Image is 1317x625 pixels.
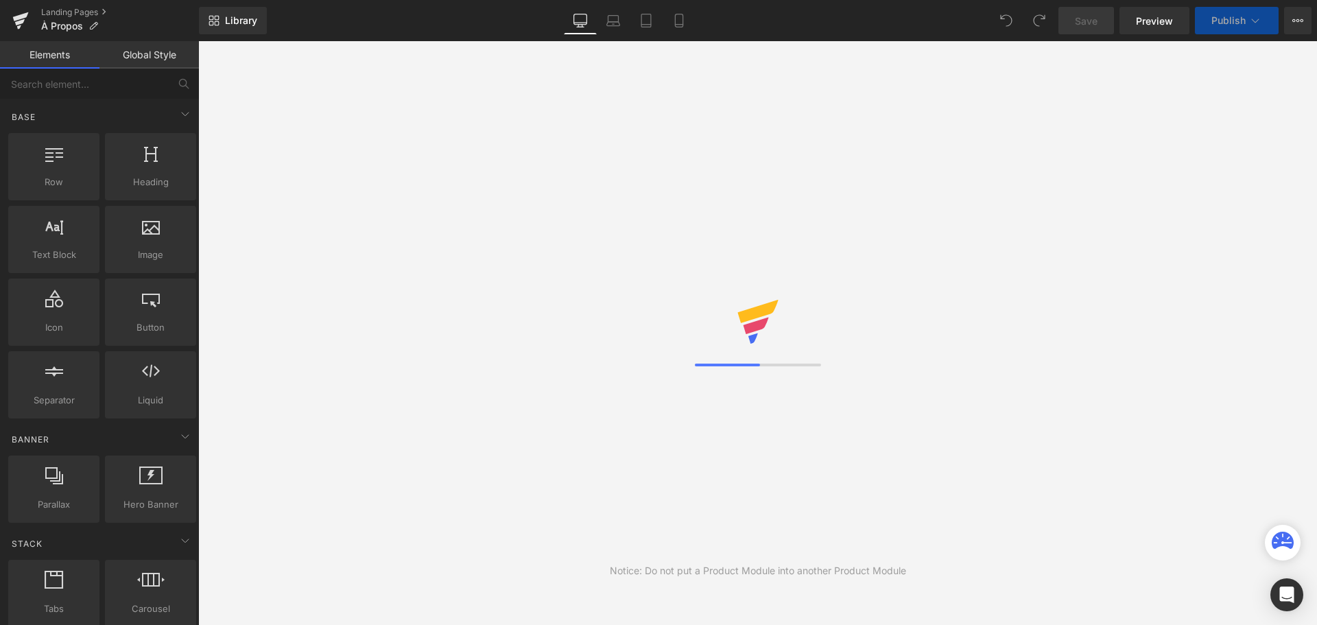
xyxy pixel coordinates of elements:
a: New Library [199,7,267,34]
span: Banner [10,433,51,446]
span: Hero Banner [109,497,192,512]
a: Tablet [630,7,663,34]
span: Save [1075,14,1097,28]
span: Heading [109,175,192,189]
span: À Propos [41,21,83,32]
a: Landing Pages [41,7,199,18]
span: Library [225,14,257,27]
span: Carousel [109,602,192,616]
span: Stack [10,537,44,550]
span: Tabs [12,602,95,616]
span: Text Block [12,248,95,262]
span: Preview [1136,14,1173,28]
span: Parallax [12,497,95,512]
span: Button [109,320,192,335]
span: Separator [12,393,95,408]
div: Open Intercom Messenger [1270,578,1303,611]
span: Publish [1211,15,1246,26]
a: Preview [1119,7,1189,34]
button: Undo [993,7,1020,34]
button: Redo [1025,7,1053,34]
span: Icon [12,320,95,335]
div: Notice: Do not put a Product Module into another Product Module [610,563,906,578]
a: Global Style [99,41,199,69]
a: Laptop [597,7,630,34]
span: Liquid [109,393,192,408]
a: Desktop [564,7,597,34]
a: Mobile [663,7,696,34]
button: Publish [1195,7,1279,34]
button: More [1284,7,1312,34]
span: Image [109,248,192,262]
span: Base [10,110,37,123]
span: Row [12,175,95,189]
